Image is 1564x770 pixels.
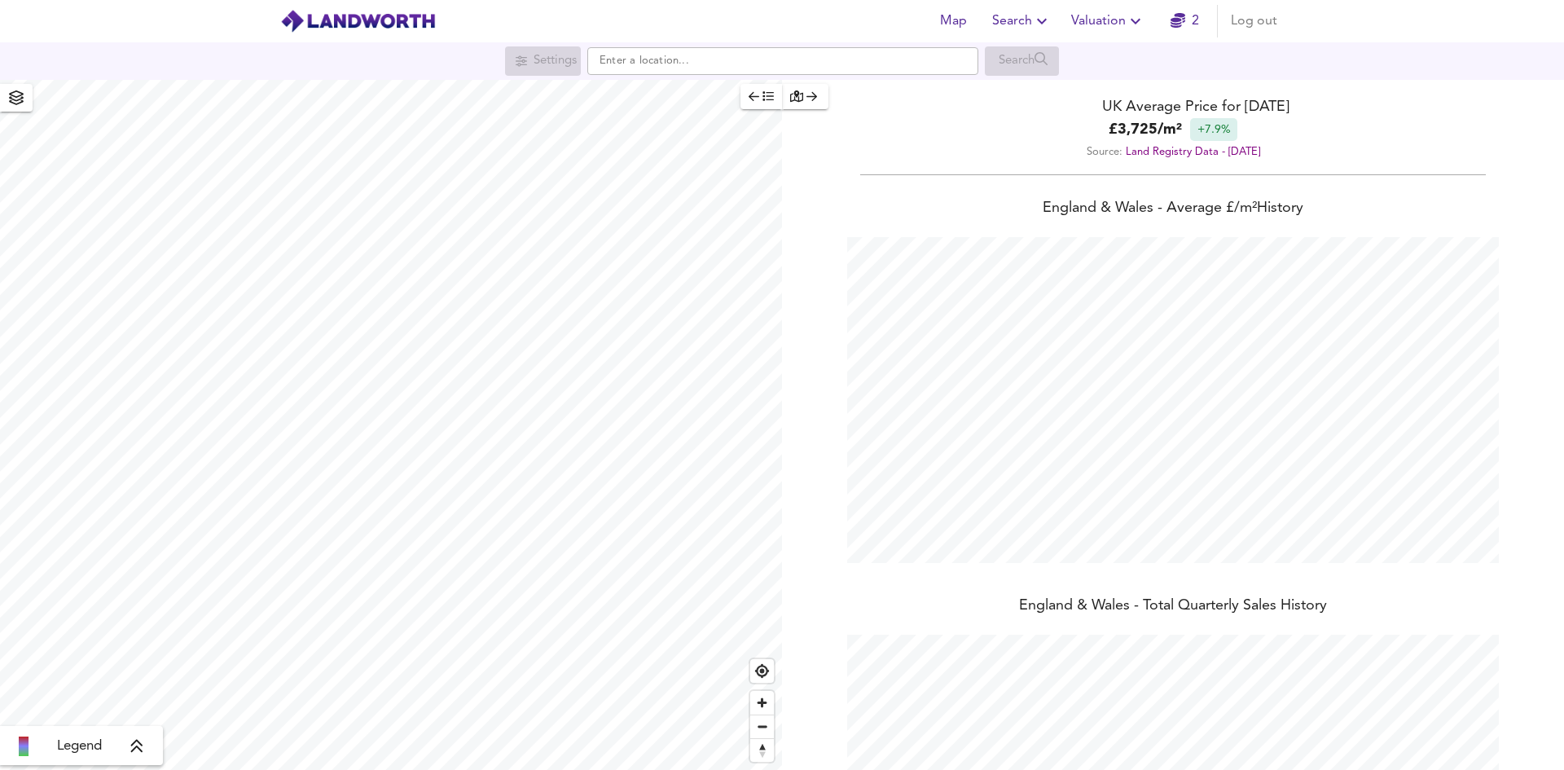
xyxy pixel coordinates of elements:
[986,5,1058,37] button: Search
[782,596,1564,618] div: England & Wales - Total Quarterly Sales History
[1065,5,1152,37] button: Valuation
[587,47,978,75] input: Enter a location...
[927,5,979,37] button: Map
[750,715,774,738] button: Zoom out
[57,737,102,756] span: Legend
[280,9,436,33] img: logo
[782,198,1564,221] div: England & Wales - Average £/ m² History
[750,715,774,738] span: Zoom out
[992,10,1052,33] span: Search
[750,691,774,715] button: Zoom in
[1231,10,1277,33] span: Log out
[985,46,1059,76] div: Search for a location first or explore the map
[1171,10,1199,33] a: 2
[1158,5,1210,37] button: 2
[750,659,774,683] button: Find my location
[934,10,973,33] span: Map
[1109,119,1182,141] b: £ 3,725 / m²
[782,96,1564,118] div: UK Average Price for [DATE]
[1190,118,1237,141] div: +7.9%
[1224,5,1284,37] button: Log out
[505,46,581,76] div: Search for a location first or explore the map
[1071,10,1145,33] span: Valuation
[750,738,774,762] button: Reset bearing to north
[782,141,1564,163] div: Source:
[1126,147,1260,157] a: Land Registry Data - [DATE]
[750,739,774,762] span: Reset bearing to north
